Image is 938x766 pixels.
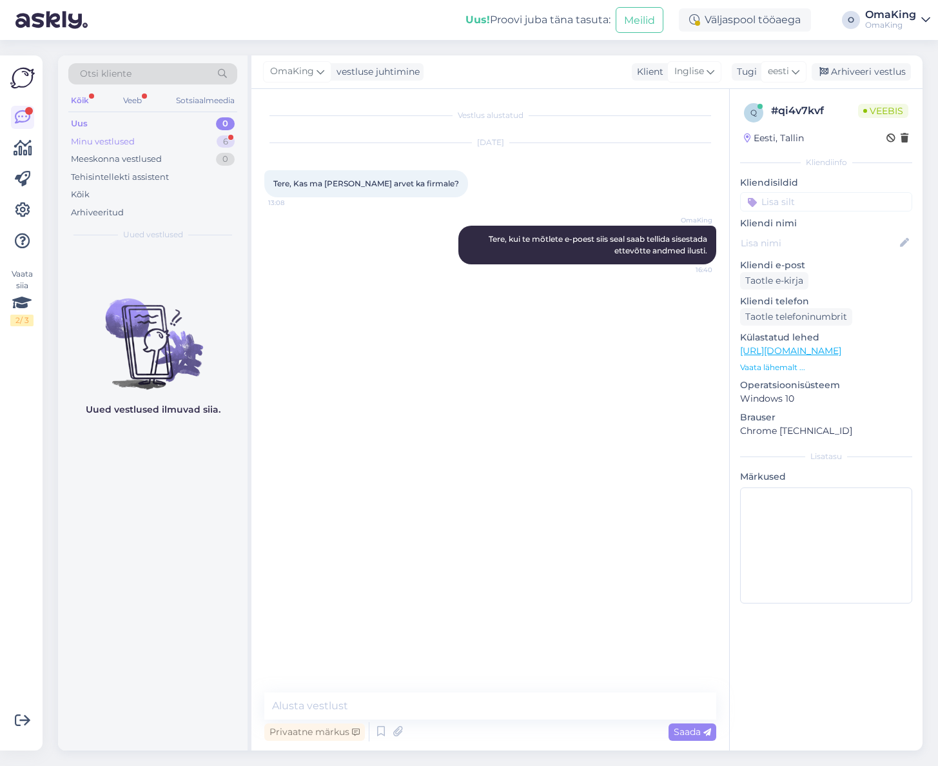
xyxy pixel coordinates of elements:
[740,345,841,357] a: [URL][DOMAIN_NAME]
[616,7,663,32] button: Meilid
[222,118,228,128] font: 0
[10,66,35,90] img: Askly logo
[771,104,778,117] font: #
[20,315,29,325] font: / 3
[741,236,897,250] input: Lisa nimi
[71,95,89,105] font: Kõik
[86,404,220,415] font: Uued vestlused ilmuvad siia.
[12,269,33,290] font: Vaata siia
[477,137,504,147] font: [DATE]
[696,266,712,274] font: 16:40
[489,234,709,255] font: Tere, kui te mõtlete e-poest siis seal saab tellida sisestada ettevõtte andmed ilusti.
[624,14,655,26] font: Meilid
[831,66,906,77] font: Arhiveeri vestlus
[465,14,490,26] font: Uus!
[681,216,712,224] font: OmaKing
[674,726,701,738] font: Saada
[740,217,797,229] font: Kliendi nimi
[865,8,916,21] font: OmaKing
[740,411,776,423] font: Brauser
[778,104,824,117] font: qi4v7kvf
[268,199,284,207] font: 13:08
[740,379,840,391] font: Operatsioonisüsteem
[337,66,420,77] font: vestluse juhtimine
[737,66,757,77] font: Tugi
[71,172,169,182] font: Tehisintellekti assistent
[490,14,611,26] font: Proovi juba täna tasuta:
[71,189,90,199] font: Kõik
[740,425,852,437] font: Chrome [TECHNICAL_ID]
[71,136,135,146] font: Minu vestlused
[870,105,903,117] font: Veebis
[745,275,803,286] font: Taotle e-kirja
[674,65,704,77] font: Inglise
[705,14,801,26] font: Väljaspool tööaega
[768,65,789,77] font: eesti
[806,157,847,167] font: Kliendiinfo
[740,393,794,404] font: Windows 10
[71,153,162,164] font: Meeskonna vestlused
[740,362,805,372] font: Vaata lähemalt ...
[865,20,903,30] font: OmaKing
[270,65,314,77] font: OmaKing
[754,132,804,144] font: Eesti, Tallin
[848,15,854,25] font: O
[458,110,523,120] font: Vestlus alustatud
[740,259,805,271] font: Kliendi e-post
[750,108,757,117] font: q
[810,451,842,461] font: Lisatasu
[80,68,132,79] font: Otsi kliente
[71,207,124,217] font: Arhiveeritud
[58,275,248,391] img: Vestlusi pole
[223,136,228,146] font: 6
[740,471,786,482] font: Märkused
[123,230,183,239] font: Uued vestlused
[222,153,228,164] font: 0
[273,179,459,188] font: Tere, Kas ma [PERSON_NAME] arvet ka firmale?
[745,311,847,322] font: Taotle telefoninumbrit
[740,177,798,188] font: Kliendisildid
[15,315,20,325] font: 2
[269,726,349,738] font: Privaatne märkus
[740,331,819,343] font: Külastatud lehed
[865,10,930,30] a: OmaKingOmaKing
[71,118,88,128] font: Uus
[123,95,142,105] font: Veeb
[176,95,235,105] font: Sotsiaalmeedia
[740,192,912,211] input: Lisa silt
[740,295,809,307] font: Kliendi telefon
[637,66,663,77] font: Klient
